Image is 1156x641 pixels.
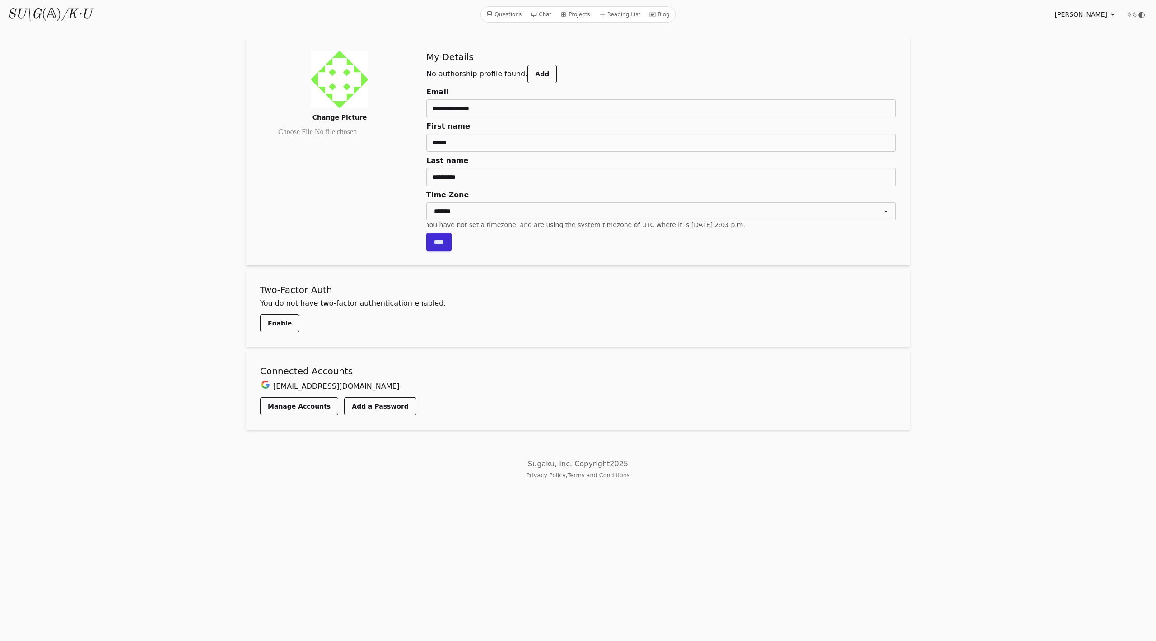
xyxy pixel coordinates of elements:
[426,65,896,251] form: No authorship profile found.
[426,220,896,229] div: You have not set a timezone, and are using the system timezone of UTC where it is [DATE] 2:03 p.m..
[260,314,299,332] a: Enable
[260,283,896,296] h2: Two-Factor Auth
[527,472,630,478] small: ,
[568,472,630,478] a: Terms and Conditions
[1127,5,1145,23] button: ◐
[344,397,416,415] a: Add a Password
[1138,10,1145,19] span: ◐
[426,190,896,200] label: Time Zone
[1055,10,1107,19] span: [PERSON_NAME]
[273,382,400,390] span: [EMAIL_ADDRESS][DOMAIN_NAME]
[305,108,374,126] a: Change Picture
[261,381,270,389] img: google-logo.svg
[426,51,896,63] h2: My Details
[1055,10,1116,19] summary: [PERSON_NAME]
[426,87,896,98] label: Email
[61,8,92,21] i: /K·U
[527,65,557,83] a: Add
[7,6,92,23] a: SU\G(𝔸)/K·U
[260,397,338,415] a: Manage Accounts
[646,9,673,20] a: Blog
[527,9,555,20] a: Chat
[311,51,368,108] img: ffc859f5ea7c252f2d68e7a25908b35b
[557,9,593,20] a: Projects
[260,365,896,377] h2: Connected Accounts
[426,155,896,166] label: Last name
[527,472,566,478] a: Privacy Policy
[260,298,896,309] p: You do not have two-factor authentication enabled.
[483,9,525,20] a: Questions
[596,9,644,20] a: Reading List
[610,460,628,468] span: 2025
[426,121,896,132] label: First name
[7,8,42,21] i: SU\G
